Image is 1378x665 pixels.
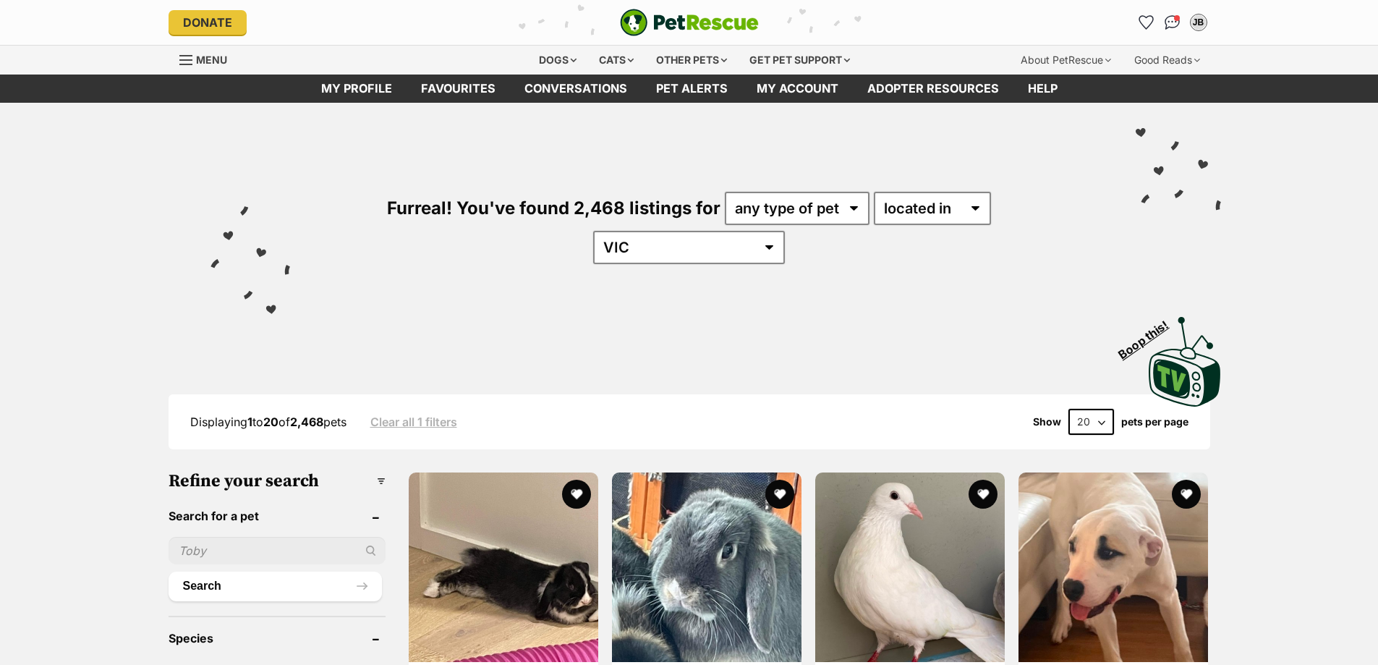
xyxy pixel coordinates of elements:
span: Furreal! You've found 2,468 listings for [387,198,720,219]
img: logo-e224e6f780fb5917bec1dbf3a21bbac754714ae5b6737aabdf751b685950b380.svg [620,9,759,36]
ul: Account quick links [1135,11,1210,34]
a: Boop this! [1149,304,1221,410]
label: pets per page [1121,416,1188,428]
div: JB [1191,15,1206,30]
input: Toby [169,537,386,564]
span: Displaying to of pets [190,415,346,429]
button: favourite [562,480,591,509]
a: PetRescue [620,9,759,36]
a: My account [742,75,853,103]
strong: 20 [263,415,278,429]
a: Menu [179,46,237,72]
div: Other pets [646,46,737,75]
a: Conversations [1161,11,1184,34]
a: conversations [510,75,642,103]
img: Daya - Mini Lop Rabbit [612,473,801,662]
strong: 2,468 [290,415,323,429]
a: Favourites [407,75,510,103]
div: Cats [589,46,644,75]
strong: 1 [247,415,252,429]
a: Clear all 1 filters [370,415,457,428]
img: Doja - Mini Lop Rabbit [409,473,598,662]
a: Pet alerts [642,75,742,103]
button: favourite [969,480,998,509]
img: Smoosh - Mastiff Dog [1018,473,1208,662]
button: My account [1187,11,1210,34]
span: Menu [196,54,227,66]
button: favourite [765,480,794,509]
button: Search [169,572,382,601]
a: Help [1013,75,1072,103]
a: Donate [169,10,247,35]
span: Boop this! [1115,309,1182,361]
div: Get pet support [739,46,860,75]
button: favourite [1173,480,1202,509]
header: Species [169,632,386,645]
img: chat-41dd97257d64d25036548639549fe6c8038ab92f7586957e7f3b1b290dea8141.svg [1165,15,1180,30]
a: My profile [307,75,407,103]
a: Adopter resources [853,75,1013,103]
img: PetRescue TV logo [1149,317,1221,407]
div: Dogs [529,46,587,75]
header: Search for a pet [169,509,386,522]
div: Good Reads [1124,46,1210,75]
h3: Refine your search [169,471,386,491]
span: Show [1033,416,1061,428]
div: About PetRescue [1011,46,1121,75]
a: Favourites [1135,11,1158,34]
img: Bobby - Bird [815,473,1005,662]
